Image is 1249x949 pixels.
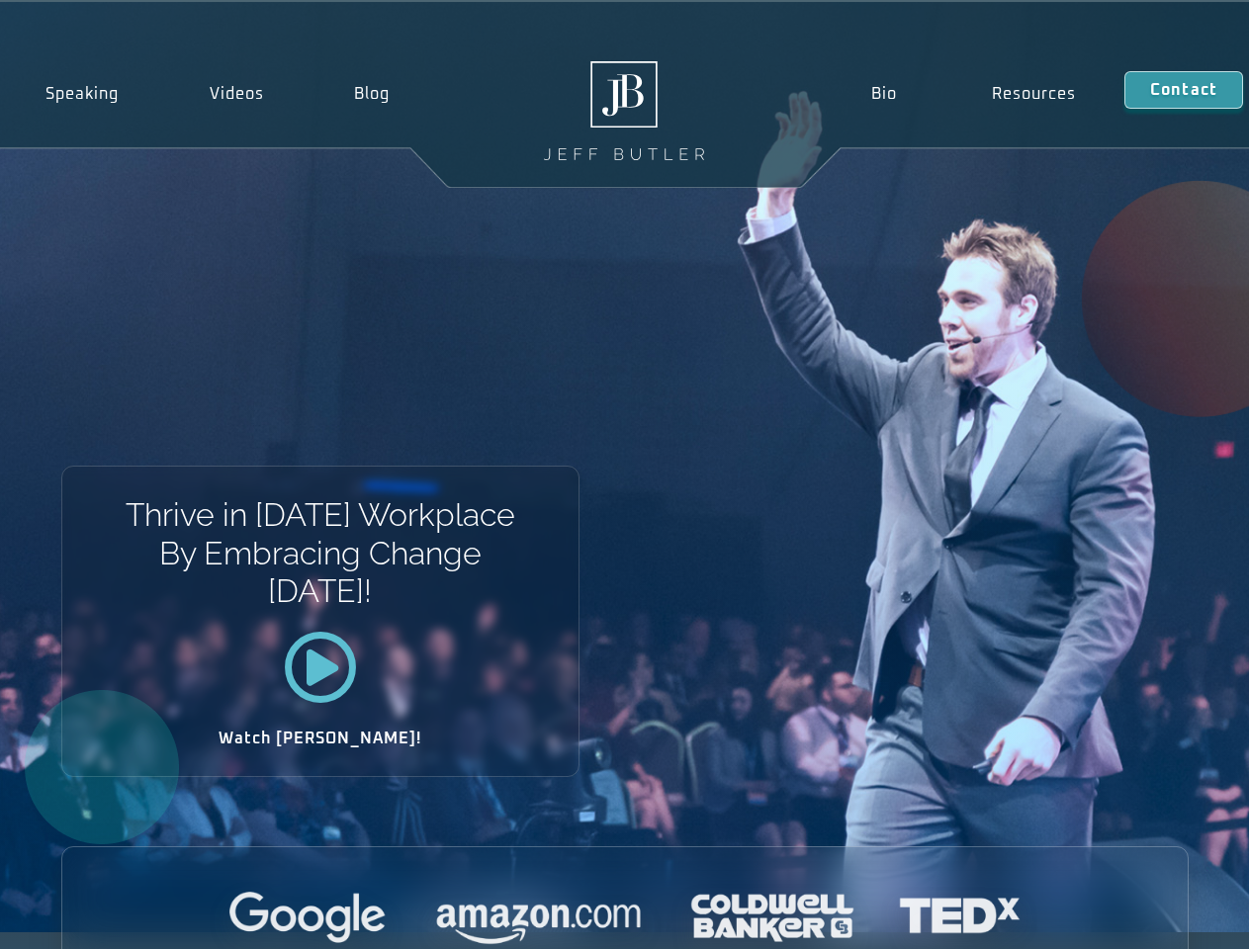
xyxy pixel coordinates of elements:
nav: Menu [823,71,1123,117]
a: Bio [823,71,944,117]
span: Contact [1150,82,1217,98]
a: Videos [164,71,310,117]
a: Contact [1124,71,1243,109]
h1: Thrive in [DATE] Workplace By Embracing Change [DATE]! [124,496,516,610]
a: Resources [944,71,1124,117]
h2: Watch [PERSON_NAME]! [132,731,509,746]
a: Blog [309,71,435,117]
